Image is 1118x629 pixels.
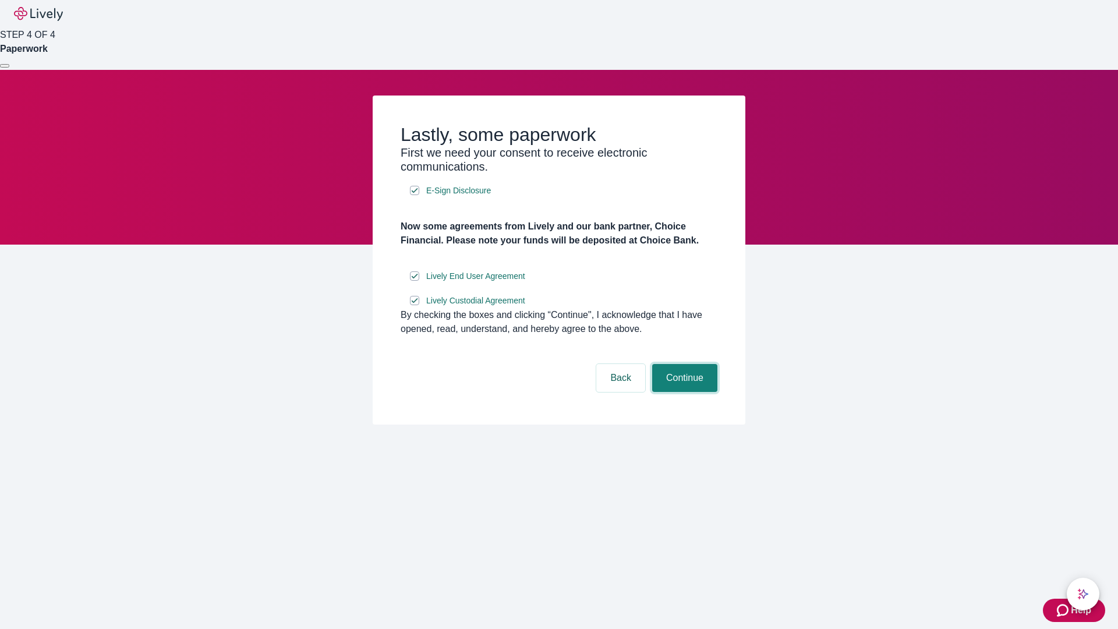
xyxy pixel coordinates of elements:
[401,123,717,146] h2: Lastly, some paperwork
[424,183,493,198] a: e-sign disclosure document
[426,270,525,282] span: Lively End User Agreement
[1071,603,1091,617] span: Help
[1057,603,1071,617] svg: Zendesk support icon
[596,364,645,392] button: Back
[14,7,63,21] img: Lively
[1043,599,1105,622] button: Zendesk support iconHelp
[652,364,717,392] button: Continue
[424,294,528,308] a: e-sign disclosure document
[401,220,717,248] h4: Now some agreements from Lively and our bank partner, Choice Financial. Please note your funds wi...
[424,269,528,284] a: e-sign disclosure document
[1067,578,1099,610] button: chat
[426,185,491,197] span: E-Sign Disclosure
[1077,588,1089,600] svg: Lively AI Assistant
[401,308,717,336] div: By checking the boxes and clicking “Continue", I acknowledge that I have opened, read, understand...
[401,146,717,174] h3: First we need your consent to receive electronic communications.
[426,295,525,307] span: Lively Custodial Agreement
